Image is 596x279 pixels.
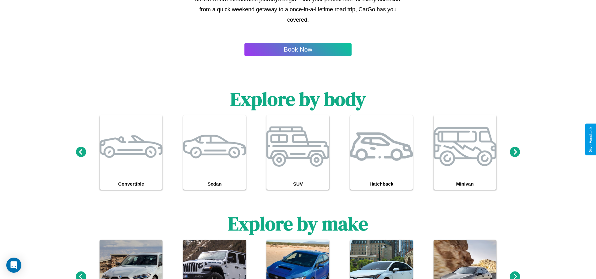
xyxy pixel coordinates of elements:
h4: Hatchback [350,178,413,190]
h4: SUV [266,178,329,190]
div: Give Feedback [588,127,593,152]
h1: Explore by make [228,211,368,237]
div: Open Intercom Messenger [6,258,21,273]
button: Book Now [244,43,352,56]
h1: Explore by body [230,86,366,112]
h4: Sedan [183,178,246,190]
h4: Convertible [100,178,162,190]
h4: Minivan [434,178,496,190]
